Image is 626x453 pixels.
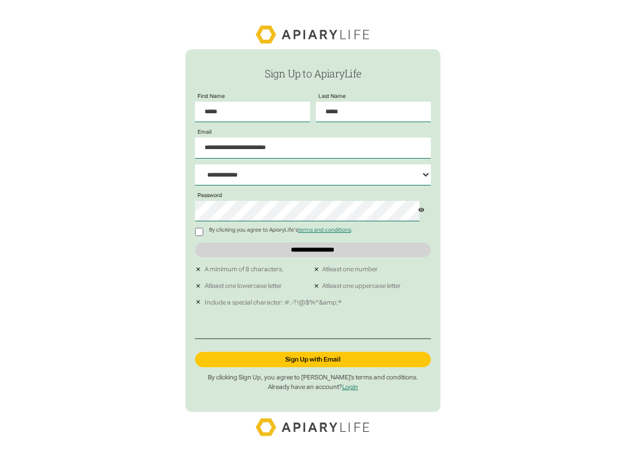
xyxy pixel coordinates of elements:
li: A minimum of 8 characters. [195,264,313,275]
li: Atleast one uppercase letter [313,280,431,292]
a: Login [342,383,358,390]
p: Already have an account? [195,383,430,391]
li: Include a special character: #.-?!@$%^&amp;* [195,297,430,308]
label: Last Name [316,93,348,99]
form: howden-sign-up-form [185,49,440,413]
h1: Sign Up to ApiaryLife [195,68,430,79]
label: Password [195,193,224,198]
a: Sign Up with Email [195,352,430,367]
li: Atleast one number [313,264,431,275]
p: By clicking Sign Up, you agree to [PERSON_NAME]’s terms and conditions. [195,374,430,381]
li: Atleast one lowercase letter [195,280,313,292]
a: terms and conditions [298,226,351,233]
label: Email [195,129,214,135]
p: By clicking you agree to ApiaryLife's . [207,227,355,233]
label: First Name [195,93,228,99]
